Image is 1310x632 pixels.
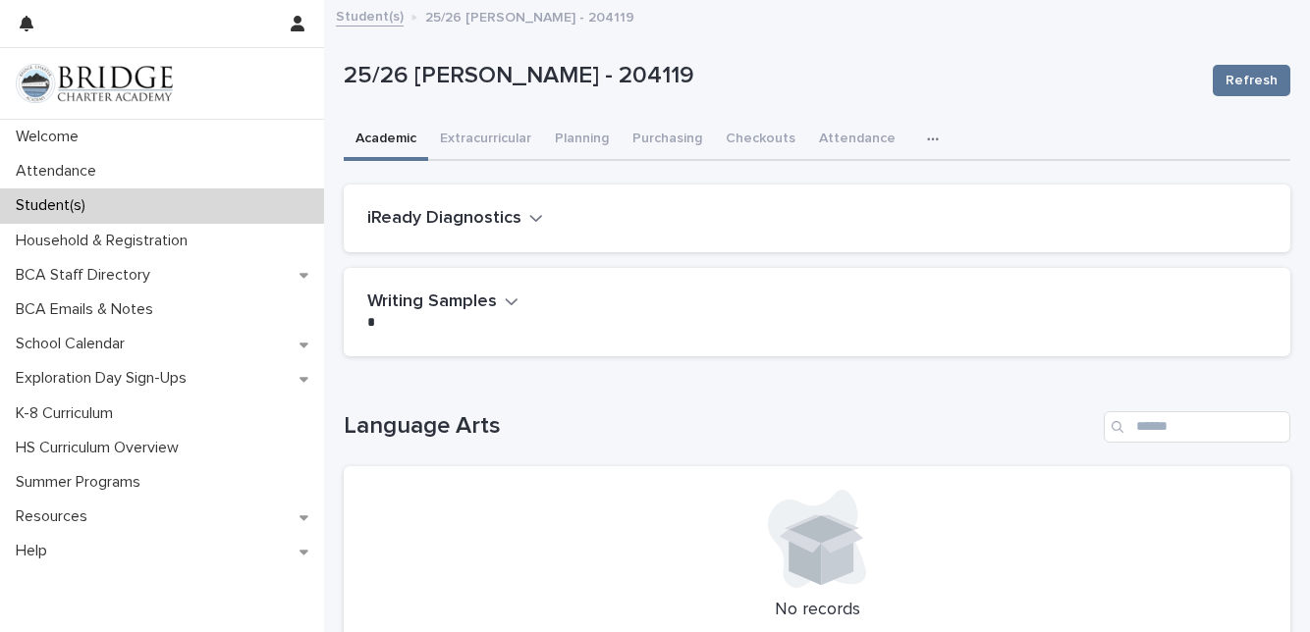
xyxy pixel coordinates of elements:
p: K-8 Curriculum [8,404,129,423]
p: BCA Emails & Notes [8,300,169,319]
p: Resources [8,507,103,526]
p: Welcome [8,128,94,146]
button: Checkouts [714,120,807,161]
a: Student(s) [336,4,404,26]
button: Writing Samples [367,291,519,313]
p: Household & Registration [8,232,203,250]
p: Help [8,542,63,560]
p: HS Curriculum Overview [8,439,194,457]
button: Extracurricular [428,120,543,161]
p: No records [367,600,1267,621]
h2: iReady Diagnostics [367,208,521,230]
button: Refresh [1213,65,1290,96]
button: Academic [344,120,428,161]
p: Attendance [8,162,112,181]
p: Summer Programs [8,473,156,492]
p: School Calendar [8,335,140,353]
p: Student(s) [8,196,101,215]
h1: Language Arts [344,412,1096,441]
button: Planning [543,120,621,161]
h2: Writing Samples [367,291,497,313]
p: BCA Staff Directory [8,266,166,285]
p: 25/26 [PERSON_NAME] - 204119 [425,5,634,26]
p: Exploration Day Sign-Ups [8,369,202,388]
p: 25/26 [PERSON_NAME] - 204119 [344,62,1197,90]
button: iReady Diagnostics [367,208,543,230]
input: Search [1104,411,1290,443]
span: Refresh [1226,71,1278,90]
button: Purchasing [621,120,714,161]
button: Attendance [807,120,907,161]
img: V1C1m3IdTEidaUdm9Hs0 [16,64,173,103]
